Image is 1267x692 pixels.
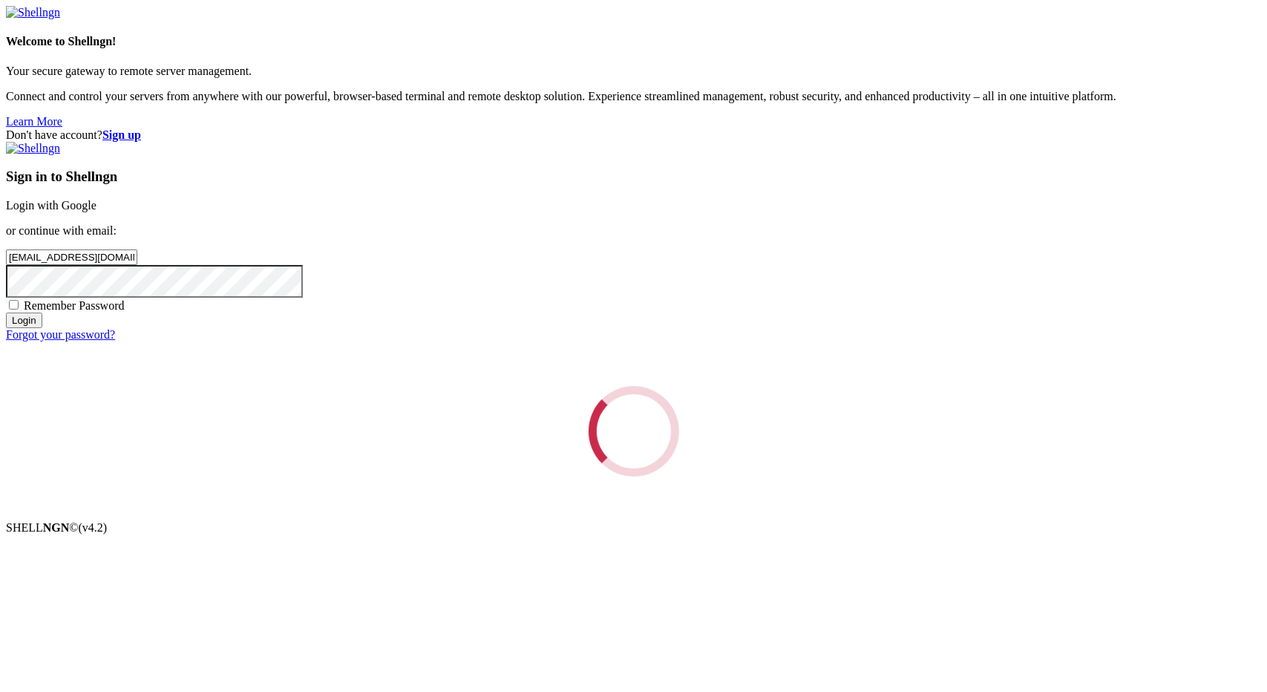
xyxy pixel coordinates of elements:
[6,328,115,341] a: Forgot your password?
[6,128,1261,142] div: Don't have account?
[6,115,62,128] a: Learn More
[6,313,42,328] input: Login
[589,386,679,477] div: Loading...
[6,224,1261,238] p: or continue with email:
[6,90,1261,103] p: Connect and control your servers from anywhere with our powerful, browser-based terminal and remo...
[24,299,125,312] span: Remember Password
[43,521,70,534] b: NGN
[6,199,96,212] a: Login with Google
[6,249,137,265] input: Email address
[6,6,60,19] img: Shellngn
[6,65,1261,78] p: Your secure gateway to remote server management.
[6,521,107,534] span: SHELL ©
[9,300,19,310] input: Remember Password
[6,169,1261,185] h3: Sign in to Shellngn
[79,521,108,534] span: 4.2.0
[6,35,1261,48] h4: Welcome to Shellngn!
[6,142,60,155] img: Shellngn
[102,128,141,141] a: Sign up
